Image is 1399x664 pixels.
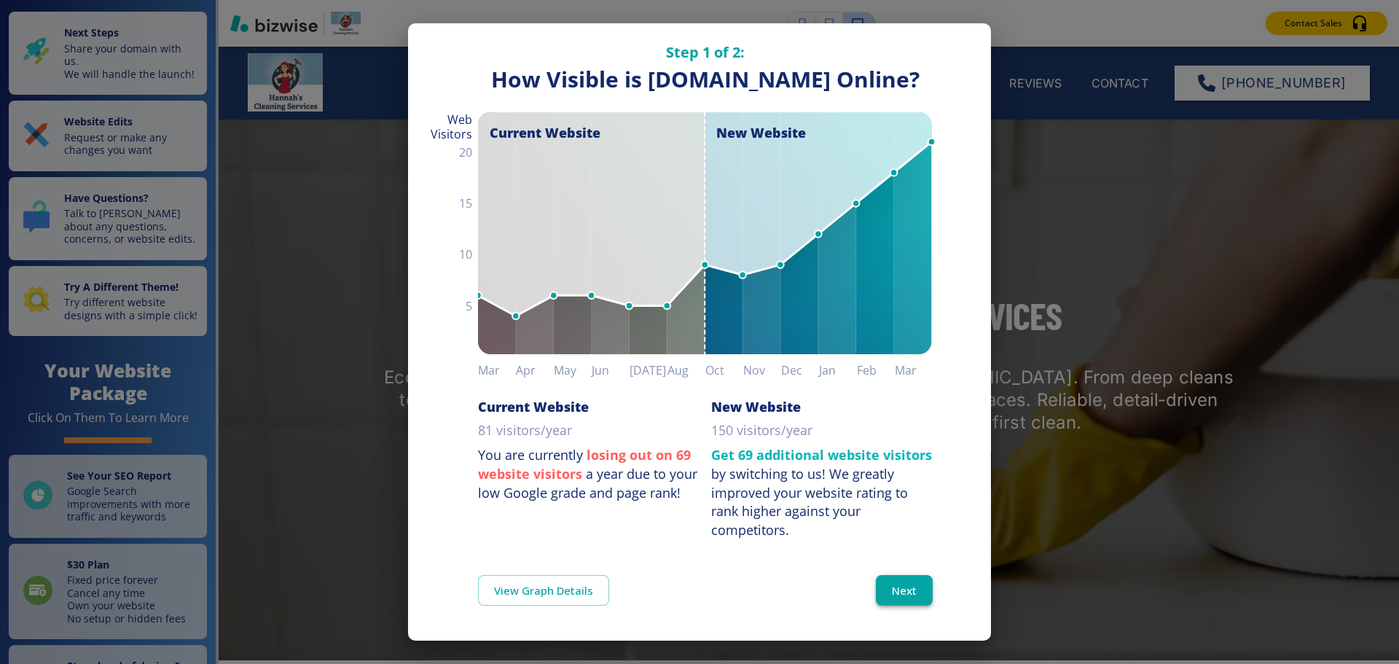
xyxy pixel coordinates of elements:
[478,360,516,380] h6: Mar
[711,398,801,415] h6: New Website
[667,360,705,380] h6: Aug
[478,421,572,440] p: 81 visitors/year
[895,360,933,380] h6: Mar
[711,421,812,440] p: 150 visitors/year
[781,360,819,380] h6: Dec
[478,398,589,415] h6: Current Website
[592,360,630,380] h6: Jun
[516,360,554,380] h6: Apr
[630,360,667,380] h6: [DATE]
[478,446,691,483] strong: losing out on 69 website visitors
[705,360,743,380] h6: Oct
[743,360,781,380] h6: Nov
[857,360,895,380] h6: Feb
[711,446,933,540] p: by switching to us!
[711,446,932,464] strong: Get 69 additional website visitors
[711,465,908,539] div: We greatly improved your website rating to rank higher against your competitors.
[819,360,857,380] h6: Jan
[554,360,592,380] h6: May
[478,446,699,502] p: You are currently a year due to your low Google grade and page rank!
[478,575,609,606] a: View Graph Details
[876,575,933,606] button: Next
